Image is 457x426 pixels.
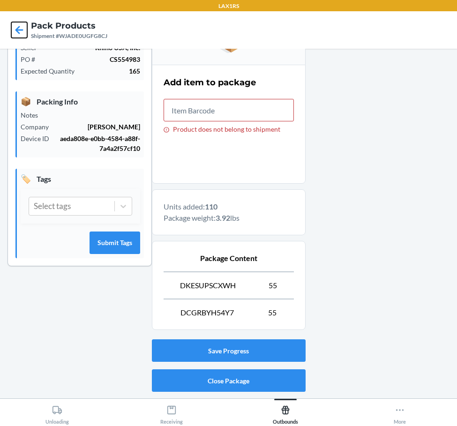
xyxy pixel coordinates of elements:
span: 55 [269,280,277,291]
button: Submit Tags [90,232,140,254]
span: Package Content [200,253,257,264]
input: Product does not belong to shipment [164,99,294,121]
p: Package weight: lbs [164,212,294,224]
button: Save Progress [152,339,306,362]
div: More [394,401,406,425]
div: Outbounds [273,401,298,425]
h2: Add item to package [164,76,256,89]
p: CS554983 [43,54,140,64]
div: Shipment #WJADE0UGFG8CJ [31,32,107,40]
button: Receiving [114,399,229,425]
span: DKESUPSCXWH [180,280,236,291]
p: 165 [82,66,140,76]
button: Close Package [152,369,306,392]
b: 3.92 [216,213,230,222]
p: Tags [21,172,140,185]
p: Notes [21,110,45,120]
span: DCGRBYH54Y7 [180,307,234,318]
span: 55 [268,307,277,318]
div: Product does not belong to shipment [164,125,294,133]
div: Receiving [160,401,183,425]
b: 110 [205,202,217,211]
p: LAX1RS [218,2,239,10]
button: More [343,399,457,425]
p: Units added: [164,201,294,212]
p: Expected Quantity [21,66,82,76]
p: Packing Info [21,95,140,108]
button: Outbounds [229,399,343,425]
p: PO # [21,54,43,64]
p: Company [21,122,56,132]
span: 🏷️ [21,172,31,185]
h4: Pack Products [31,20,107,32]
div: Unloading [45,401,69,425]
p: aeda808e-e0bb-4584-a88f-7a4a2f57cf10 [57,134,140,153]
div: Select tags [34,200,71,212]
p: Device ID [21,134,57,143]
p: [PERSON_NAME] [56,122,140,132]
span: 📦 [21,95,31,108]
